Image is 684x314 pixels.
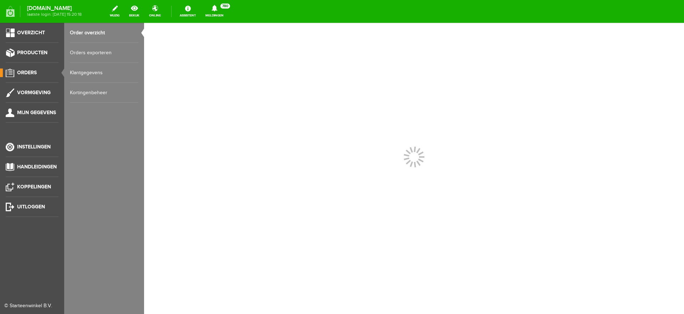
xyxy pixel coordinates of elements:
strong: [DOMAIN_NAME] [27,6,82,10]
span: Instellingen [17,144,51,150]
a: Kortingenbeheer [70,83,138,103]
span: Uitloggen [17,204,45,210]
span: Mijn gegevens [17,110,56,116]
span: Producten [17,50,47,56]
a: Assistent [175,4,200,19]
a: wijzig [106,4,124,19]
span: Koppelingen [17,184,51,190]
span: 780 [220,4,230,9]
div: © Starteenwinkel B.V. [4,302,54,310]
a: bekijk [125,4,144,19]
span: Vormgeving [17,90,51,96]
span: Orders [17,70,37,76]
span: Handleidingen [17,164,57,170]
a: Klantgegevens [70,63,138,83]
a: Order overzicht [70,23,138,43]
a: online [145,4,165,19]
a: Meldingen780 [201,4,228,19]
span: Overzicht [17,30,45,36]
a: Orders exporteren [70,43,138,63]
span: laatste login: [DATE] 15:20:18 [27,12,82,16]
